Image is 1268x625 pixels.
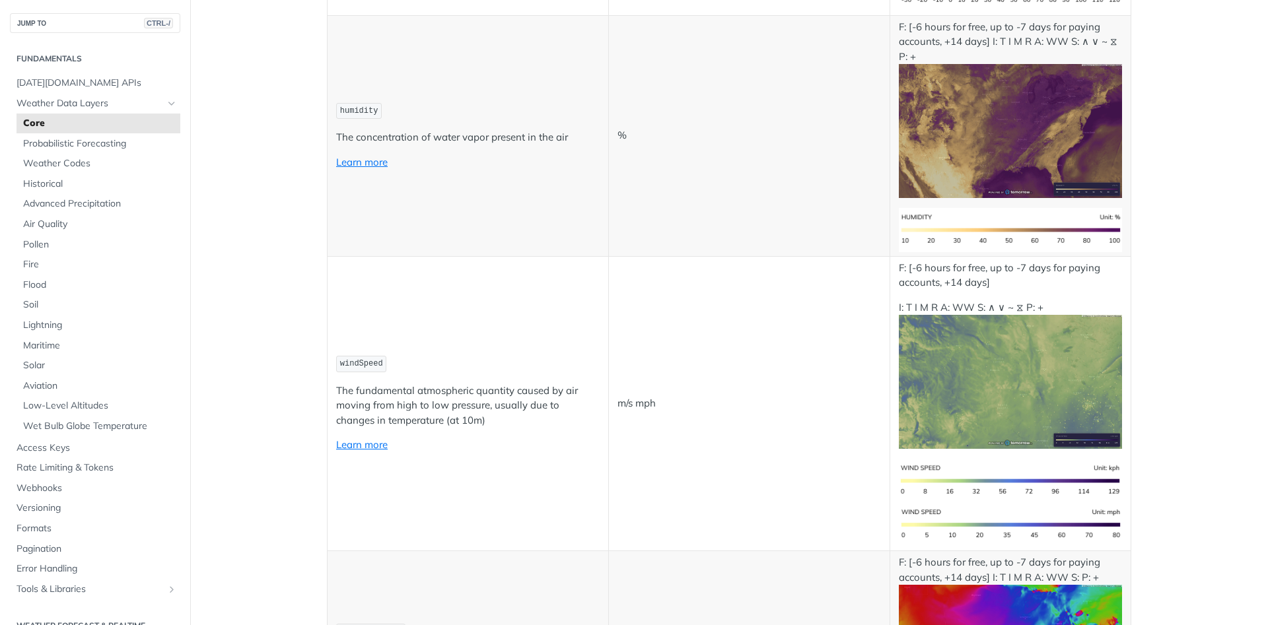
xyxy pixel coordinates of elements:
[17,416,180,436] a: Wet Bulb Globe Temperature
[17,174,180,194] a: Historical
[17,482,177,495] span: Webhooks
[617,396,881,411] p: m/s mph
[17,442,177,455] span: Access Keys
[17,194,180,214] a: Advanced Precipitation
[17,396,180,416] a: Low-Level Altitudes
[23,399,177,412] span: Low-Level Altitudes
[340,106,378,115] span: humidity
[899,261,1122,290] p: F: [-6 hours for free, up to -7 days for paying accounts, +14 days]
[23,157,177,170] span: Weather Codes
[23,117,177,130] span: Core
[17,336,180,356] a: Maritime
[17,77,177,90] span: [DATE][DOMAIN_NAME] APIs
[10,478,180,498] a: Webhooks
[336,156,388,168] a: Learn more
[17,114,180,133] a: Core
[10,458,180,478] a: Rate Limiting & Tokens
[17,522,177,535] span: Formats
[23,298,177,312] span: Soil
[336,383,600,428] p: The fundamental atmospheric quantity caused by air moving from high to low pressure, usually due ...
[23,339,177,352] span: Maritime
[17,134,180,154] a: Probabilistic Forecasting
[23,258,177,271] span: Fire
[17,154,180,174] a: Weather Codes
[10,438,180,458] a: Access Keys
[899,374,1122,387] span: Expand image
[10,13,180,33] button: JUMP TOCTRL-/
[10,559,180,579] a: Error Handling
[17,275,180,295] a: Flood
[17,543,177,556] span: Pagination
[10,579,180,599] a: Tools & LibrariesShow subpages for Tools & Libraries
[17,255,180,275] a: Fire
[17,461,177,475] span: Rate Limiting & Tokens
[10,539,180,559] a: Pagination
[23,279,177,292] span: Flood
[23,379,177,393] span: Aviation
[17,315,180,335] a: Lightning
[10,73,180,93] a: [DATE][DOMAIN_NAME] APIs
[340,359,383,368] span: windSpeed
[166,98,177,109] button: Hide subpages for Weather Data Layers
[10,94,180,114] a: Weather Data LayersHide subpages for Weather Data Layers
[617,128,881,143] p: %
[17,97,163,110] span: Weather Data Layers
[17,295,180,315] a: Soil
[23,218,177,231] span: Air Quality
[10,519,180,539] a: Formats
[23,319,177,332] span: Lightning
[23,178,177,191] span: Historical
[23,359,177,372] span: Solar
[23,197,177,211] span: Advanced Precipitation
[899,300,1122,449] p: I: T I M R A: WW S: ∧ ∨ ~ ⧖ P: +
[336,438,388,451] a: Learn more
[17,562,177,576] span: Error Handling
[17,214,180,234] a: Air Quality
[17,376,180,396] a: Aviation
[10,53,180,65] h2: Fundamentals
[166,584,177,595] button: Show subpages for Tools & Libraries
[10,498,180,518] a: Versioning
[17,583,163,596] span: Tools & Libraries
[17,235,180,255] a: Pollen
[144,18,173,28] span: CTRL-/
[23,420,177,433] span: Wet Bulb Globe Temperature
[336,130,600,145] p: The concentration of water vapor present in the air
[899,517,1122,530] span: Expand image
[23,238,177,251] span: Pollen
[17,356,180,376] a: Solar
[23,137,177,150] span: Probabilistic Forecasting
[17,502,177,515] span: Versioning
[899,20,1122,198] p: F: [-6 hours for free, up to -7 days for paying accounts, +14 days] I: T I M R A: WW S: ∧ ∨ ~ ⧖ P: +
[899,473,1122,486] span: Expand image
[899,222,1122,235] span: Expand image
[899,123,1122,136] span: Expand image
